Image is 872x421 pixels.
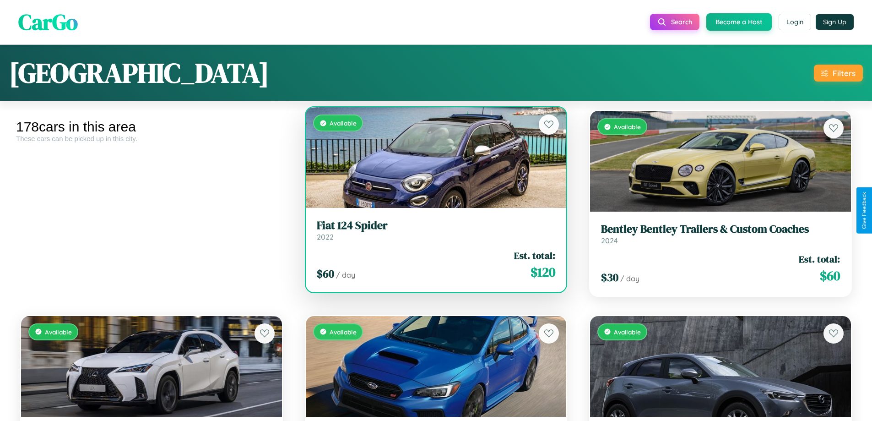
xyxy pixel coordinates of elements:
[779,14,811,30] button: Login
[317,219,556,232] h3: Fiat 124 Spider
[18,7,78,37] span: CarGo
[833,68,856,78] div: Filters
[16,119,287,135] div: 178 cars in this area
[650,14,699,30] button: Search
[861,192,867,229] div: Give Feedback
[317,219,556,241] a: Fiat 124 Spider2022
[601,223,840,245] a: Bentley Bentley Trailers & Custom Coaches2024
[614,328,641,336] span: Available
[799,252,840,266] span: Est. total:
[317,232,334,241] span: 2022
[330,119,357,127] span: Available
[514,249,555,262] span: Est. total:
[814,65,863,82] button: Filters
[16,135,287,142] div: These cars can be picked up in this city.
[601,236,618,245] span: 2024
[820,267,840,285] span: $ 60
[45,328,72,336] span: Available
[816,14,854,30] button: Sign Up
[620,274,639,283] span: / day
[317,266,334,281] span: $ 60
[330,328,357,336] span: Available
[706,13,772,31] button: Become a Host
[671,18,692,26] span: Search
[601,270,618,285] span: $ 30
[601,223,840,236] h3: Bentley Bentley Trailers & Custom Coaches
[336,270,355,279] span: / day
[531,263,555,281] span: $ 120
[9,54,269,92] h1: [GEOGRAPHIC_DATA]
[614,123,641,131] span: Available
